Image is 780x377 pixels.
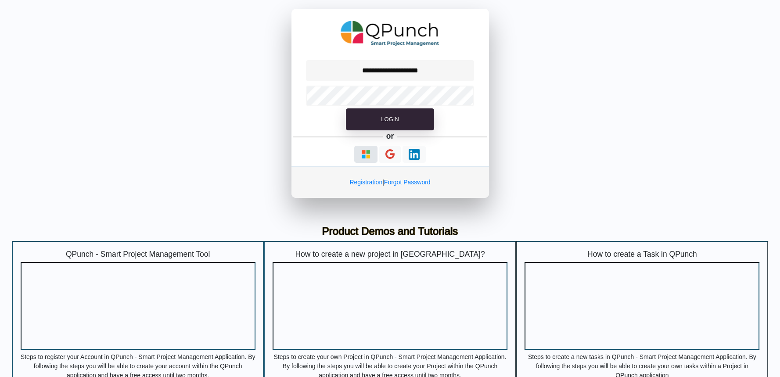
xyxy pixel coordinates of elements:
[384,179,431,186] a: Forgot Password
[291,166,489,198] div: |
[349,179,382,186] a: Registration
[385,130,395,143] h5: or
[273,250,507,259] h5: How to create a new project in [GEOGRAPHIC_DATA]?
[360,149,371,160] img: Loading...
[379,146,401,164] button: Continue With Google
[341,18,439,49] img: QPunch
[354,146,377,163] button: Continue With Microsoft Azure
[403,146,426,163] button: Continue With LinkedIn
[409,149,420,160] img: Loading...
[525,250,759,259] h5: How to create a Task in QPunch
[381,116,399,122] span: Login
[21,250,255,259] h5: QPunch - Smart Project Management Tool
[346,108,434,130] button: Login
[18,225,762,238] h3: Product Demos and Tutorials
